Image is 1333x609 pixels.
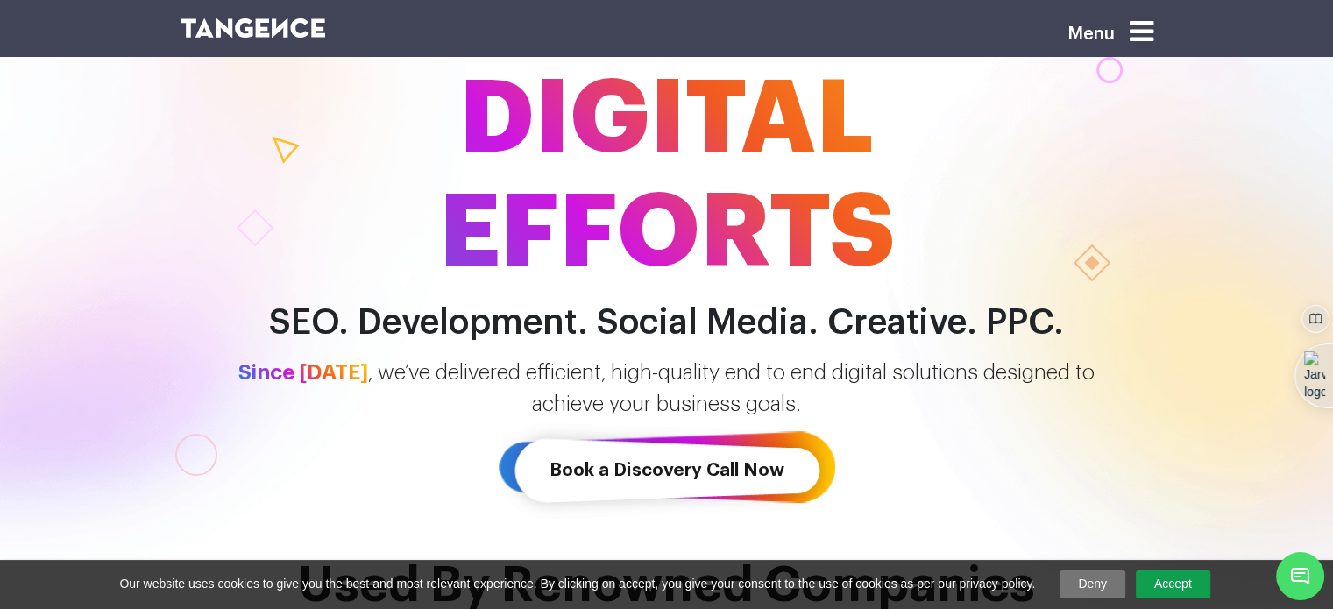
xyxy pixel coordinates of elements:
a: Accept [1136,570,1210,598]
span: Our website uses cookies to give you the best and most relevant experience. By clicking on accept... [119,576,1035,593]
span: Chat Widget [1276,552,1324,600]
h2: SEO. Development. Social Media. Creative. PPC. [167,303,1166,343]
a: Book a Discovery Call Now [499,420,835,520]
span: DIGITAL EFFORTS [167,62,1166,290]
p: , we’ve delivered efficient, high-quality end to end digital solutions designed to achieve your b... [167,357,1166,420]
span: Since [DATE] [238,362,368,383]
img: logo SVG [181,18,326,38]
a: Deny [1060,570,1125,598]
